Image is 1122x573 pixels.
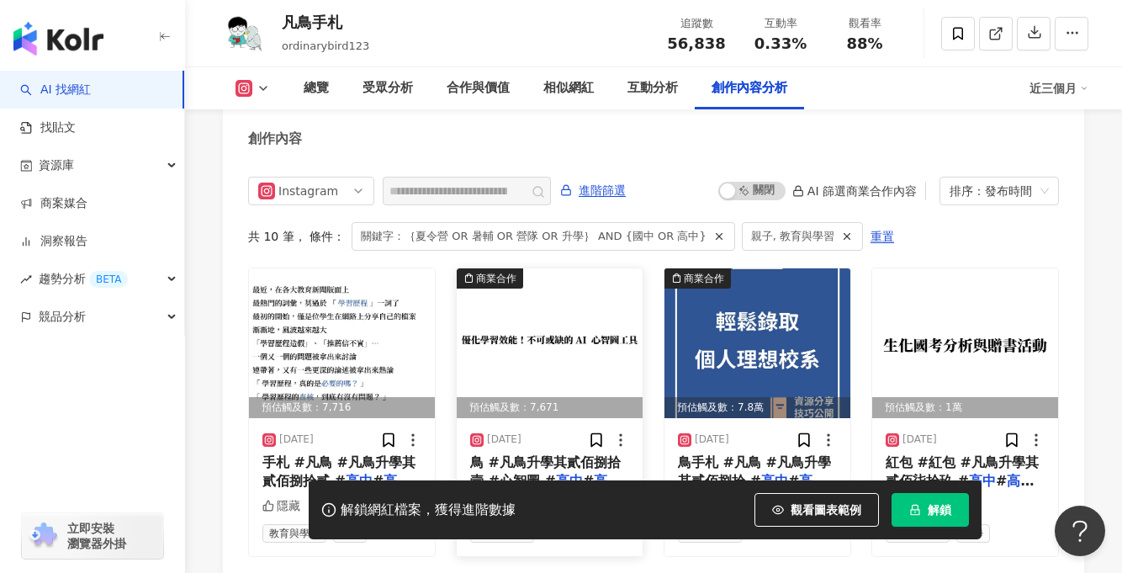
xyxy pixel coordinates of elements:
button: 重置 [870,223,895,250]
span: 競品分析 [39,298,86,336]
img: post-image [664,268,850,418]
span: 趨勢分析 [39,260,128,298]
span: # [583,473,594,489]
div: Instagram [278,178,333,204]
div: 預估觸及數：7,716 [249,397,435,418]
span: rise [20,273,32,285]
span: # [788,473,799,489]
div: 預估觸及數：1萬 [872,397,1058,418]
span: 56,838 [667,34,725,52]
img: chrome extension [27,523,60,549]
div: post-image預估觸及數：7,716 [249,268,435,418]
div: [DATE] [902,432,937,447]
div: 合作與價值 [447,78,510,98]
span: 關鍵字：｛夏令營 OR 暑輔 OR 營隊 OR 升學｝ AND {國中 OR 高中} [361,227,707,246]
div: [DATE] [695,432,729,447]
a: 找貼文 [20,119,76,136]
img: post-image [872,268,1058,418]
span: 手札 #凡鳥 #凡鳥升學其貳佰捌拾貳 # [262,454,415,489]
div: post-image預估觸及數：1萬 [872,268,1058,418]
span: 0.33% [754,35,807,52]
button: 解鎖 [892,493,969,527]
div: 創作內容分析 [712,78,787,98]
span: 鳥手札 #凡鳥 #凡鳥升學其貳佰捌拾 # [678,454,831,489]
img: post-image [457,268,643,418]
div: 近三個月 [1029,75,1088,102]
div: 相似網紅 [543,78,594,98]
img: post-image [249,268,435,418]
button: 觀看圖表範例 [754,493,879,527]
a: 商案媒合 [20,195,87,212]
div: 互動率 [749,15,812,32]
span: 親子, 教育與學習 [751,227,834,246]
div: post-image商業合作預估觸及數：7.8萬 [664,268,850,418]
div: [DATE] [487,432,521,447]
div: 互動分析 [627,78,678,98]
span: 立即安裝 瀏覽器外掛 [67,521,126,551]
mark: 高中 [556,473,583,489]
div: post-image商業合作預估觸及數：7,671 [457,268,643,418]
a: 洞察報告 [20,233,87,250]
span: 鳥 #凡鳥升學其貳佰捌拾壹 #心智圖 # [470,454,621,489]
div: 商業合作 [684,270,724,287]
div: [DATE] [279,432,314,447]
span: # [373,473,384,489]
img: KOL Avatar [219,8,269,59]
div: 排序：發布時間 [950,178,1034,204]
div: 共 10 筆 ， 條件： [248,222,1059,251]
span: 資源庫 [39,146,74,184]
span: 觀看圖表範例 [791,503,861,517]
span: lock [909,504,921,516]
span: 進階篩選 [579,178,626,204]
mark: 高中 [799,473,826,489]
div: 創作內容 [248,130,302,148]
div: 總覽 [304,78,329,98]
div: 凡鳥手札 [282,12,369,33]
mark: 高中 [761,473,788,489]
span: 紅包 #紅包 #凡鳥升學其貳佰柒拾玖 # [886,454,1039,489]
span: 解鎖 [928,503,951,517]
span: # [996,473,1007,489]
img: logo [13,22,103,56]
div: 追蹤數 [664,15,728,32]
button: 進階篩選 [559,177,627,204]
div: 預估觸及數：7.8萬 [664,397,850,418]
mark: 高中 [346,473,373,489]
mark: 高中 [594,473,621,489]
div: 商業合作 [476,270,516,287]
a: searchAI 找網紅 [20,82,91,98]
div: 受眾分析 [363,78,413,98]
div: AI 篩選商業合作內容 [792,184,917,198]
mark: 高中 [969,473,996,489]
div: 解鎖網紅檔案，獲得進階數據 [341,501,516,519]
span: 重置 [871,224,894,251]
a: chrome extension立即安裝 瀏覽器外掛 [22,513,163,559]
mark: 高中 [384,473,410,489]
span: 88% [846,35,882,52]
div: 預估觸及數：7,671 [457,397,643,418]
span: ordinarybird123 [282,40,369,52]
div: BETA [89,271,128,288]
div: 觀看率 [833,15,897,32]
mark: 高中 [1007,473,1034,489]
